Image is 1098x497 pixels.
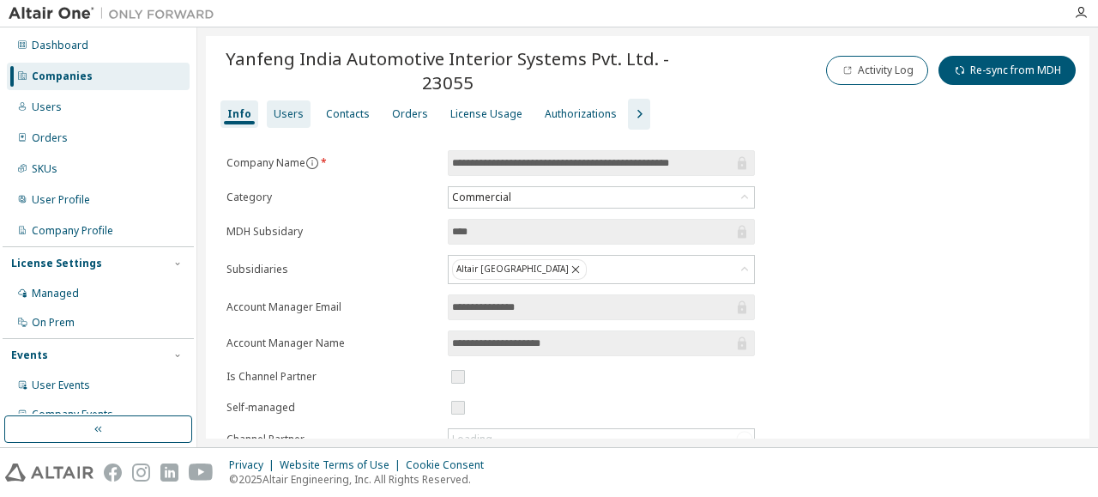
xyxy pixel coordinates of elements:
[545,107,617,121] div: Authorizations
[216,46,679,94] span: Yanfeng India Automotive Interior Systems Pvt. Ltd. - 23055
[226,156,437,170] label: Company Name
[449,256,754,283] div: Altair [GEOGRAPHIC_DATA]
[104,464,122,482] img: facebook.svg
[452,259,587,280] div: Altair [GEOGRAPHIC_DATA]
[305,156,319,170] button: information
[32,408,113,421] div: Company Events
[9,5,223,22] img: Altair One
[32,39,88,52] div: Dashboard
[280,458,406,472] div: Website Terms of Use
[32,162,57,176] div: SKUs
[132,464,150,482] img: instagram.svg
[226,433,437,446] label: Channel Partner
[32,316,75,330] div: On Prem
[11,257,102,270] div: License Settings
[32,131,68,145] div: Orders
[938,56,1076,85] button: Re-sync from MDH
[32,287,79,300] div: Managed
[392,107,428,121] div: Orders
[226,225,437,239] label: MDH Subsidary
[226,263,437,276] label: Subsidiaries
[160,464,178,482] img: linkedin.svg
[32,379,90,392] div: User Events
[32,193,90,207] div: User Profile
[229,472,494,487] p: © 2025 Altair Engineering, Inc. All Rights Reserved.
[226,370,437,384] label: Is Channel Partner
[227,107,251,121] div: Info
[5,464,94,482] img: altair_logo.svg
[449,429,754,450] div: Loading...
[406,458,494,472] div: Cookie Consent
[274,107,304,121] div: Users
[32,70,93,83] div: Companies
[229,458,280,472] div: Privacy
[226,300,437,314] label: Account Manager Email
[226,401,437,415] label: Self-managed
[226,336,437,350] label: Account Manager Name
[450,107,522,121] div: License Usage
[326,107,370,121] div: Contacts
[189,464,214,482] img: youtube.svg
[226,191,437,204] label: Category
[452,433,500,446] div: Loading...
[32,224,113,238] div: Company Profile
[449,188,514,207] div: Commercial
[32,100,62,114] div: Users
[11,349,48,362] div: Events
[449,187,754,208] div: Commercial
[826,56,928,85] button: Activity Log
